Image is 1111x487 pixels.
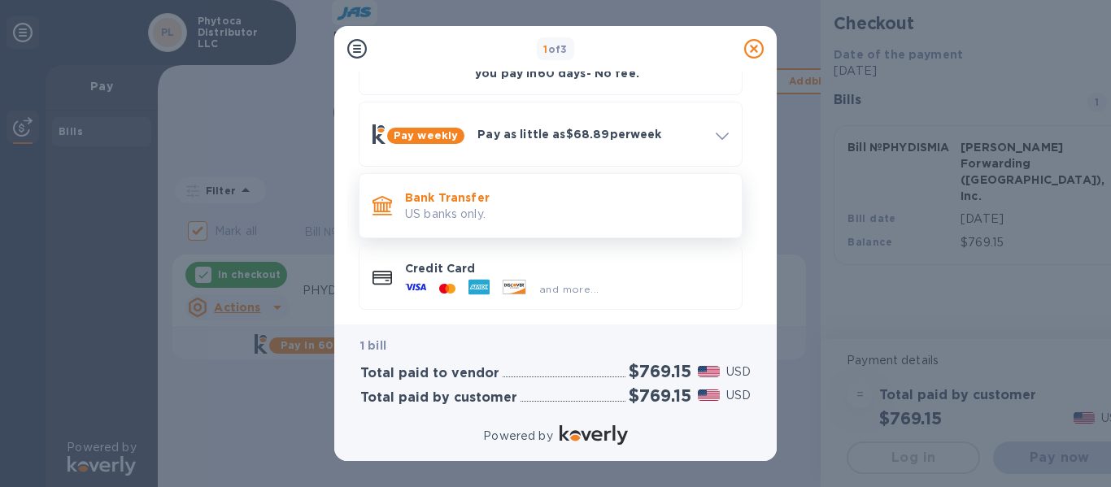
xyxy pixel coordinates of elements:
p: Credit Card [405,260,729,276]
h3: Total paid by customer [360,390,517,406]
b: of 3 [543,43,568,55]
p: Pay as little as $68.89 per week [477,126,703,142]
b: Pay weekly [394,129,458,141]
img: USD [698,389,720,401]
p: US banks only. [405,206,729,223]
img: Logo [560,425,628,445]
img: USD [698,366,720,377]
p: USD [726,363,751,380]
h2: $769.15 [629,361,691,381]
span: 1 [543,43,547,55]
p: USD [726,387,751,404]
span: and more... [539,283,599,295]
b: 1 bill [360,339,386,352]
p: Powered by [483,428,552,445]
h2: $769.15 [629,385,691,406]
h3: Total paid to vendor [360,366,499,381]
p: Bank Transfer [405,189,729,206]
